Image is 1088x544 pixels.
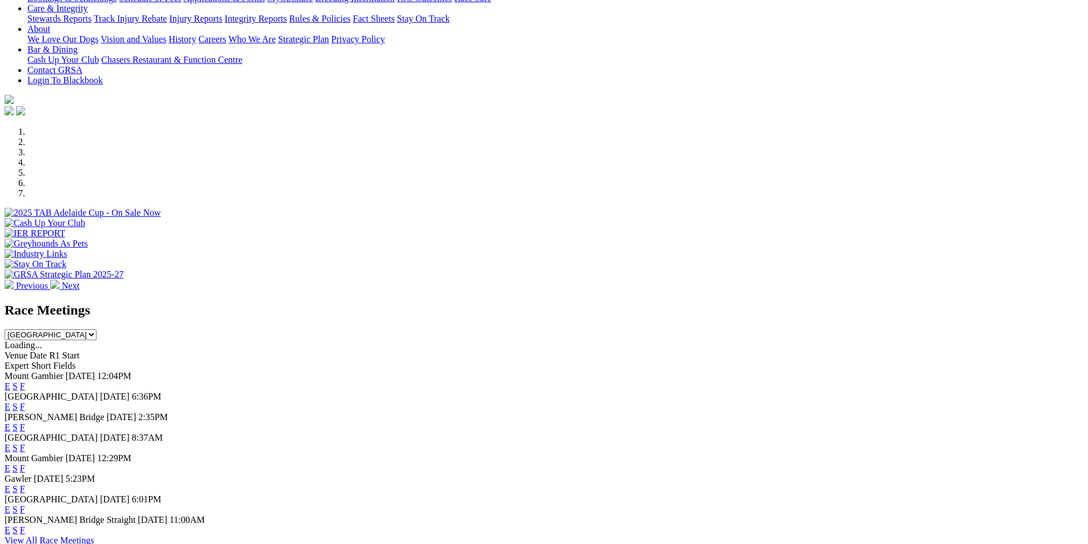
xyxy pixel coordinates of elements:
span: R1 Start [49,350,79,360]
a: E [5,381,10,391]
a: F [20,464,25,473]
span: 2:35PM [138,412,168,422]
img: Greyhounds As Pets [5,239,88,249]
a: S [13,505,18,514]
a: Bar & Dining [27,45,78,54]
span: Mount Gambier [5,453,63,463]
span: [DATE] [107,412,136,422]
a: Stay On Track [397,14,449,23]
img: IER REPORT [5,228,65,239]
span: [DATE] [34,474,63,483]
a: Previous [5,281,50,291]
a: About [27,24,50,34]
span: [PERSON_NAME] Bridge [5,412,105,422]
a: Stewards Reports [27,14,91,23]
a: Login To Blackbook [27,75,103,85]
img: Cash Up Your Club [5,218,85,228]
a: S [13,464,18,473]
span: Short [31,361,51,370]
span: [GEOGRAPHIC_DATA] [5,494,98,504]
a: Privacy Policy [331,34,385,44]
span: Next [62,281,79,291]
span: Previous [16,281,48,291]
a: F [20,525,25,535]
a: Fact Sheets [353,14,395,23]
a: S [13,443,18,453]
a: Track Injury Rebate [94,14,167,23]
a: Chasers Restaurant & Function Centre [101,55,242,65]
a: F [20,381,25,391]
a: Careers [198,34,226,44]
span: Fields [53,361,75,370]
img: Stay On Track [5,259,66,269]
a: S [13,381,18,391]
a: Rules & Policies [289,14,351,23]
a: F [20,484,25,494]
span: 12:29PM [97,453,131,463]
a: Strategic Plan [278,34,329,44]
img: chevron-right-pager-white.svg [50,280,59,289]
span: 8:37AM [132,433,163,442]
span: [GEOGRAPHIC_DATA] [5,433,98,442]
a: F [20,402,25,412]
a: S [13,422,18,432]
a: E [5,484,10,494]
div: About [27,34,1083,45]
a: S [13,525,18,535]
span: [DATE] [66,371,95,381]
a: E [5,422,10,432]
a: Contact GRSA [27,65,82,75]
span: 12:04PM [97,371,131,381]
span: Gawler [5,474,31,483]
img: GRSA Strategic Plan 2025-27 [5,269,123,280]
div: Bar & Dining [27,55,1083,65]
a: F [20,443,25,453]
img: logo-grsa-white.png [5,95,14,104]
a: Care & Integrity [27,3,88,13]
a: F [20,505,25,514]
a: S [13,484,18,494]
span: [DATE] [66,453,95,463]
span: [GEOGRAPHIC_DATA] [5,392,98,401]
span: 5:23PM [66,474,95,483]
a: E [5,525,10,535]
span: [DATE] [138,515,167,525]
span: Expert [5,361,29,370]
img: twitter.svg [16,106,25,115]
h2: Race Meetings [5,303,1083,318]
a: Vision and Values [101,34,166,44]
span: [DATE] [100,494,130,504]
a: Cash Up Your Club [27,55,99,65]
a: E [5,402,10,412]
span: Date [30,350,47,360]
img: Industry Links [5,249,67,259]
span: 6:36PM [132,392,162,401]
span: Loading... [5,340,42,350]
span: 6:01PM [132,494,162,504]
a: Who We Are [228,34,276,44]
div: Care & Integrity [27,14,1083,24]
a: Integrity Reports [224,14,287,23]
span: [DATE] [100,392,130,401]
span: 11:00AM [170,515,205,525]
a: We Love Our Dogs [27,34,98,44]
a: E [5,464,10,473]
a: E [5,505,10,514]
a: F [20,422,25,432]
img: chevron-left-pager-white.svg [5,280,14,289]
img: facebook.svg [5,106,14,115]
img: 2025 TAB Adelaide Cup - On Sale Now [5,208,161,218]
span: [PERSON_NAME] Bridge Straight [5,515,135,525]
a: Next [50,281,79,291]
a: S [13,402,18,412]
span: Venue [5,350,27,360]
span: Mount Gambier [5,371,63,381]
span: [DATE] [100,433,130,442]
a: History [168,34,196,44]
a: E [5,443,10,453]
a: Injury Reports [169,14,222,23]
